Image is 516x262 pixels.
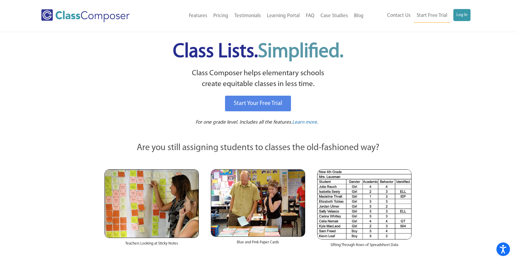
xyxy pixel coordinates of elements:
[384,9,414,22] a: Contact Us
[234,100,282,106] span: Start Your Free Trial
[210,9,231,23] a: Pricing
[211,237,305,251] div: Blue and Pink Paper Cards
[292,119,318,126] a: Learn more.
[351,9,367,23] a: Blog
[453,9,471,21] a: Log In
[292,120,318,125] span: Learn more.
[154,9,367,23] nav: Header Menu
[104,68,413,90] p: Class Composer helps elementary schools create equitable classes in less time.
[264,9,303,23] a: Learning Portal
[317,239,411,254] div: Sifting Through Rows of Spreadsheet Data
[211,169,305,236] img: Blue and Pink Paper Cards
[186,9,210,23] a: Features
[225,96,291,111] a: Start Your Free Trial
[41,9,130,22] img: Class Composer
[367,9,471,23] nav: Header Menu
[105,141,412,155] p: Are you still assigning students to classes the old-fashioned way?
[317,169,411,239] img: Spreadsheets
[231,9,264,23] a: Testimonials
[258,42,343,62] span: Simplified.
[414,9,450,23] a: Start Free Trial
[303,9,317,23] a: FAQ
[195,120,292,125] span: For one grade level. Includes all the features.
[105,238,199,252] div: Teachers Looking at Sticky Notes
[317,9,351,23] a: Case Studies
[105,169,199,238] img: Teachers Looking at Sticky Notes
[173,42,343,62] span: Class Lists.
